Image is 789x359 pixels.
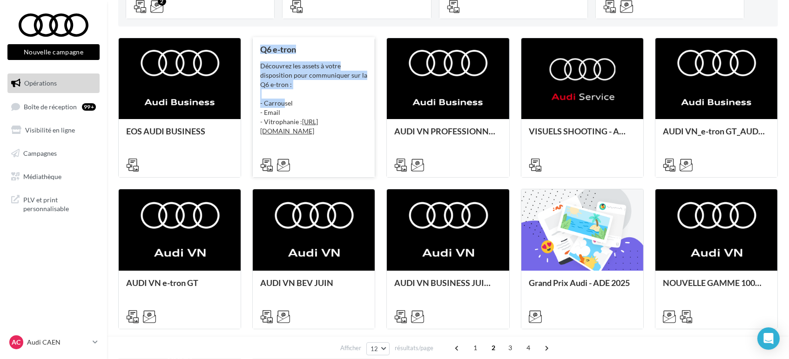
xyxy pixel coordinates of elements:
[23,172,61,180] span: Médiathèque
[25,126,75,134] span: Visibilité en ligne
[82,103,96,111] div: 99+
[395,344,433,352] span: résultats/page
[366,342,390,355] button: 12
[340,344,361,352] span: Afficher
[663,126,770,145] div: AUDI VN_e-tron GT_AUDI BUSINESS
[12,338,21,347] span: AC
[529,278,636,297] div: Grand Prix Audi - ADE 2025
[663,278,770,297] div: NOUVELLE GAMME 100% ÉLECTRIQUE
[126,278,233,297] div: AUDI VN e-tron GT
[6,97,101,117] a: Boîte de réception99+
[6,144,101,163] a: Campagnes
[260,61,367,136] div: Découvrez les assets à votre disposition pour communiquer sur la Q6 e-tron : - Carrousel - Email ...
[468,340,483,355] span: 1
[503,340,518,355] span: 3
[394,278,501,297] div: AUDI VN BUSINESS JUIN VN JPO
[529,126,636,145] div: VISUELS SHOOTING - AUDI SERVICE
[260,278,367,297] div: AUDI VN BEV JUIN
[24,79,57,87] span: Opérations
[6,120,101,140] a: Visibilité en ligne
[24,102,77,110] span: Boîte de réception
[260,45,367,54] div: Q6 e-tron
[757,327,780,350] div: Open Intercom Messenger
[126,126,233,145] div: EOS AUDI BUSINESS
[27,338,89,347] p: Audi CAEN
[23,193,96,213] span: PLV et print personnalisable
[7,333,100,351] a: AC Audi CAEN
[6,190,101,217] a: PLV et print personnalisable
[23,149,57,157] span: Campagnes
[521,340,536,355] span: 4
[486,340,501,355] span: 2
[6,167,101,186] a: Médiathèque
[394,126,501,145] div: AUDI VN PROFESSIONNELS TRANSPORT DE PERSONNES AUDI BUSINESS
[371,345,378,352] span: 12
[7,44,100,60] button: Nouvelle campagne
[6,73,101,93] a: Opérations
